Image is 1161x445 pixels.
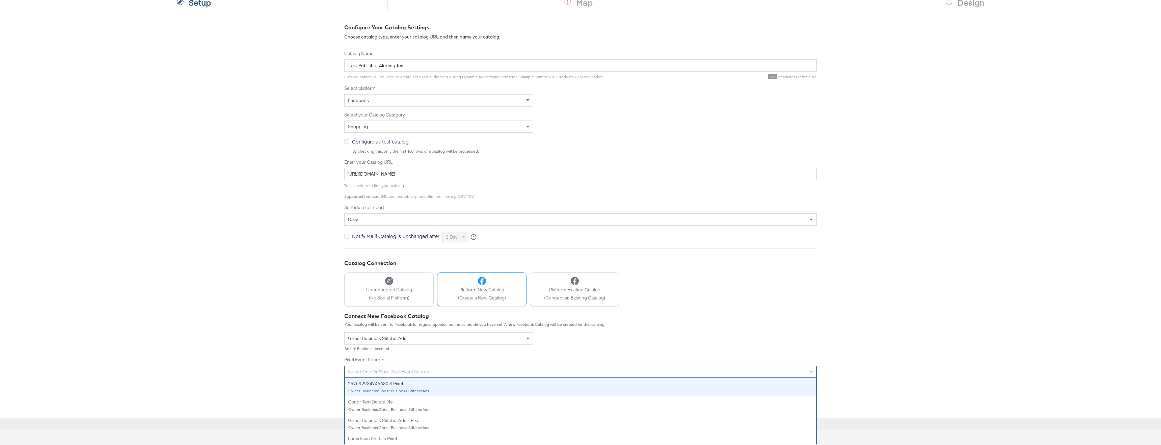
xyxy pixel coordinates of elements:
label: Select platform [344,85,817,91]
button: Unconnected Catalog(No Social Platform) [344,272,434,306]
div: Ghost Business StitcherAds: Conor test delete me [345,396,816,415]
strong: Supported formats [344,194,378,199]
span: 1 day [446,234,458,240]
div: Connect New Facebook Catalog [344,312,817,320]
div: characters remaining [603,74,817,80]
div: Select Business Account [344,346,533,351]
label: Catalog Name [344,50,817,57]
span: daily [348,216,358,222]
span: Shopping [348,124,368,130]
label: Pixel Event Source: [344,357,817,363]
div: Ghost Business StitcherAds's Pixel [348,417,813,424]
label: Enter your Catalog URL [344,159,817,165]
input: Enter Catalog URL, e.g. http://www.example.com/products.xml [344,168,817,180]
div: Owner Business: Ghost Business StitcherAds [348,407,813,412]
span: Tell us where to find your catalog. : XML, comma, tab or pipe delimited files e.g. CSV, TSV. [344,183,474,199]
div: By checking this, only the first 100 rows of a catalog will be processed. [352,149,817,154]
span: (Create a New Catalog) [458,295,506,301]
label: Select your Catalog Category [344,112,817,118]
div: Choose catalog type, enter your catalog URL and then name your catalog. [344,34,817,40]
div: 257592934745630's Pixel [348,381,813,387]
span: Configure as test catalog [352,138,409,145]
span: (Connect an Existing Catalog) [544,295,605,301]
span: Ghost Business StitcherAds [348,335,406,341]
div: Ghost Business StitcherAds: 257592934745630's Pixel [345,378,816,396]
input: Name your catalog e.g. My Dynamic Product Catalog [344,59,817,72]
button: Platform New Catalog(Create a New Catalog) [437,272,526,306]
div: Catalog Connection [344,259,817,267]
span: Unconnected Catalog [366,287,412,293]
div: Ghost Business StitcherAds: Ghost Business StitcherAds's Pixel [345,415,816,433]
div: Conor test delete me [348,399,813,405]
button: Platform Existing Catalog(Connect an Existing Catalog) [530,272,619,306]
span: 72 [768,74,777,79]
span: Platform Existing Catalog [544,287,605,293]
span: Catalog names will be used to create sets and audiences during Dynamic Ad campaign creation. : Wi... [344,74,603,79]
span: Notify Me if Catalog is Unchanged after [352,233,439,239]
label: Schedule to Import [344,204,817,211]
strong: Example [518,74,534,79]
div: Owner Business: Ghost Business StitcherAds [348,425,813,430]
div: Lockdown Shirts's Pixel [348,436,813,442]
div: Your catalog will be sent to Facebook for regular updates on the schedule you have set. A new Fac... [344,322,817,327]
span: Facebook [348,97,369,103]
div: Select one or more pixel event sources [345,366,816,377]
span: (No Social Platform) [366,295,412,301]
span: Platform New Catalog [458,287,506,293]
div: Owner Business: Ghost Business StitcherAds [348,389,813,393]
div: Configure Your Catalog Settings [344,24,817,31]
